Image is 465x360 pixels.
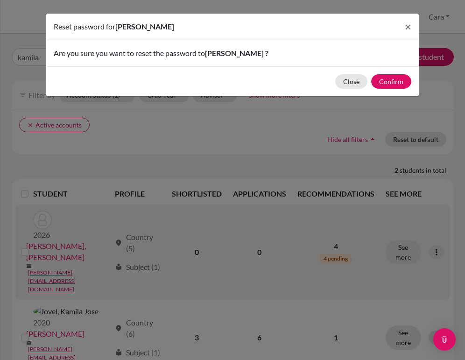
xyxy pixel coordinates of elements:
[205,49,268,57] span: [PERSON_NAME] ?
[405,20,411,33] span: ×
[371,74,411,89] button: Confirm
[335,74,367,89] button: Close
[54,48,411,59] p: Are you sure you want to reset the password to
[433,328,456,351] div: Open Intercom Messenger
[115,22,174,31] span: [PERSON_NAME]
[397,14,419,40] button: Close
[54,22,115,31] span: Reset password for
